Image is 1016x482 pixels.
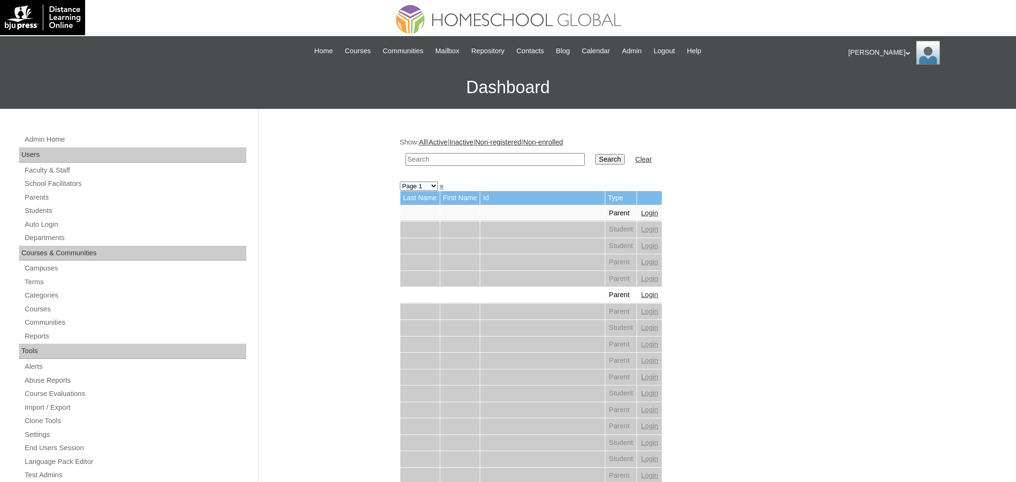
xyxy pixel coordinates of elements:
[641,225,658,233] a: Login
[480,191,605,205] td: Id
[622,46,642,57] span: Admin
[605,320,637,336] td: Student
[466,46,509,57] a: Repository
[24,262,246,274] a: Campuses
[24,361,246,373] a: Alerts
[428,138,447,146] a: Active
[577,46,615,57] a: Calendar
[641,389,658,397] a: Login
[512,46,549,57] a: Contacts
[605,386,637,402] td: Student
[24,178,246,190] a: School Facilitators
[24,303,246,315] a: Courses
[345,46,371,57] span: Courses
[641,340,658,348] a: Login
[595,154,625,164] input: Search
[641,209,658,217] a: Login
[641,242,658,250] a: Login
[605,254,637,270] td: Parent
[440,182,444,190] a: »
[551,46,574,57] a: Blog
[24,330,246,342] a: Reports
[24,164,246,176] a: Faculty & Staff
[641,406,658,414] a: Login
[654,46,675,57] span: Logout
[24,402,246,414] a: Import / Export
[641,422,658,430] a: Login
[605,451,637,467] td: Student
[617,46,647,57] a: Admin
[24,429,246,441] a: Settings
[378,46,428,57] a: Communities
[19,246,246,261] div: Courses & Communities
[24,442,246,454] a: End Users Session
[24,134,246,145] a: Admin Home
[635,155,652,163] a: Clear
[310,46,338,57] a: Home
[5,66,1011,109] h3: Dashboard
[431,46,464,57] a: Mailbox
[605,287,637,303] td: Parent
[605,353,637,369] td: Parent
[24,192,246,203] a: Parents
[516,46,544,57] span: Contacts
[605,222,637,238] td: Student
[641,439,658,446] a: Login
[641,455,658,463] a: Login
[24,232,246,244] a: Departments
[605,337,637,353] td: Parent
[24,456,246,468] a: Language Pack Editor
[641,291,658,299] a: Login
[641,324,658,331] a: Login
[641,357,658,364] a: Login
[24,219,246,231] a: Auto Login
[605,418,637,434] td: Parent
[24,205,246,217] a: Students
[605,304,637,320] td: Parent
[19,147,246,163] div: Users
[24,469,246,481] a: Test Admins
[641,275,658,282] a: Login
[641,373,658,381] a: Login
[340,46,376,57] a: Courses
[24,317,246,328] a: Communities
[641,472,658,479] a: Login
[24,276,246,288] a: Terms
[419,138,426,146] a: All
[916,41,940,65] img: Ariane Ebuen
[605,402,637,418] td: Parent
[605,369,637,386] td: Parent
[314,46,333,57] span: Home
[605,238,637,254] td: Student
[641,308,658,315] a: Login
[5,5,80,30] img: logo-white.png
[556,46,570,57] span: Blog
[687,46,701,57] span: Help
[400,191,440,205] td: Last Name
[449,138,474,146] a: Inactive
[24,375,246,386] a: Abuse Reports
[440,191,480,205] td: First Name
[19,344,246,359] div: Tools
[649,46,680,57] a: Logout
[471,46,504,57] span: Repository
[435,46,460,57] span: Mailbox
[682,46,706,57] a: Help
[605,271,637,287] td: Parent
[848,41,1006,65] div: [PERSON_NAME]
[24,388,246,400] a: Course Evaluations
[383,46,424,57] span: Communities
[400,137,871,171] div: Show: | | | |
[605,205,637,222] td: Parent
[523,138,563,146] a: Non-enrolled
[406,153,585,166] input: Search
[605,435,637,451] td: Student
[24,415,246,427] a: Clone Tools
[475,138,522,146] a: Non-registered
[605,191,637,205] td: Type
[24,289,246,301] a: Categories
[641,258,658,266] a: Login
[582,46,610,57] span: Calendar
